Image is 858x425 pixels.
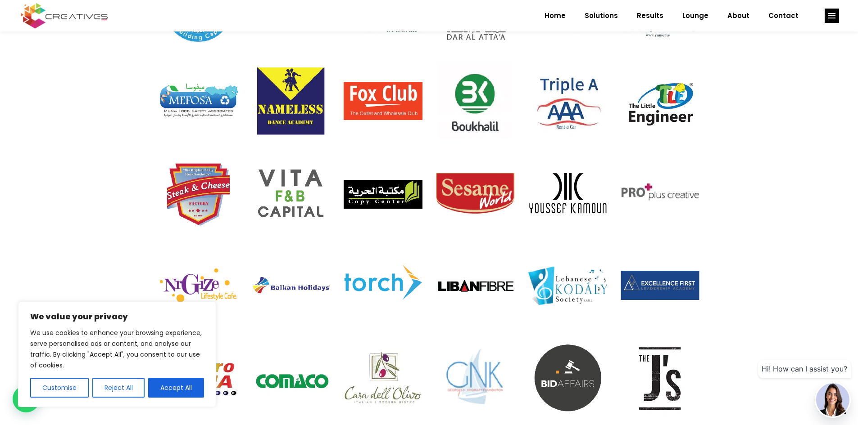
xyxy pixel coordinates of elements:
img: Creatives | Clients [621,154,699,233]
img: Creatives | Clients [436,246,515,325]
img: Creatives | Clients [621,62,699,140]
div: We value your privacy [18,302,216,407]
img: Creatives | Clients [344,62,422,140]
button: Reject All [92,378,145,398]
img: Creatives | Clients [621,338,699,417]
img: Creatives | Clients [528,154,607,233]
span: Solutions [585,4,618,27]
img: Creatives | Clients [436,338,515,417]
span: About [727,4,749,27]
span: Contact [768,4,799,27]
img: Creatives | Clients [251,154,330,233]
p: We value your privacy [30,311,204,322]
img: Creatives | Clients [251,62,330,140]
img: Creatives | Clients [436,154,515,233]
a: Solutions [575,4,627,27]
img: Creatives | Clients [528,62,607,140]
button: Customise [30,378,89,398]
img: Creatives [19,2,110,30]
img: Creatives | Clients [436,62,515,140]
img: Creatives | Clients [251,338,330,417]
p: We use cookies to enhance your browsing experience, serve personalised ads or content, and analys... [30,327,204,371]
a: Results [627,4,673,27]
img: Creatives | Clients [251,246,330,325]
img: Creatives | Clients [528,246,607,325]
span: Results [637,4,663,27]
a: Lounge [673,4,718,27]
img: Creatives | Clients [159,154,238,233]
a: About [718,4,759,27]
span: Home [545,4,566,27]
img: Creatives | Clients [344,246,422,325]
a: link [825,9,839,23]
img: Creatives | Clients [344,154,422,233]
img: Creatives | Clients [621,246,699,325]
a: Home [535,4,575,27]
img: Creatives | Clients [159,246,238,325]
img: Creatives | Clients [344,338,422,417]
img: Creatives | Clients [159,62,238,140]
span: Lounge [682,4,708,27]
div: Hi! How can I assist you? [758,360,851,378]
a: Contact [759,4,808,27]
img: Creatives | Clients [528,338,607,417]
button: Accept All [148,378,204,398]
img: agent [816,383,849,416]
